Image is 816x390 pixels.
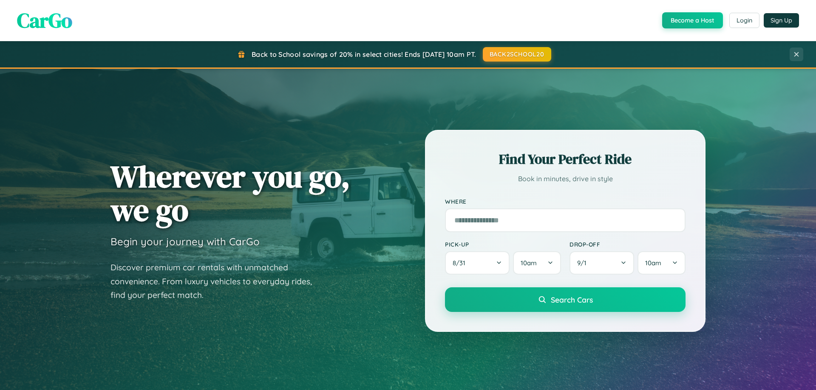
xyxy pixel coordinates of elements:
label: Pick-up [445,241,561,248]
span: Search Cars [551,295,593,304]
button: 10am [637,251,686,275]
button: 10am [513,251,561,275]
button: Become a Host [662,12,723,28]
span: Back to School savings of 20% in select cities! Ends [DATE] 10am PT. [252,50,476,59]
span: 10am [521,259,537,267]
span: 9 / 1 [577,259,591,267]
span: 8 / 31 [453,259,470,267]
h1: Wherever you go, we go [110,160,350,227]
p: Book in minutes, drive in style [445,173,686,185]
button: 9/1 [569,251,634,275]
span: 10am [645,259,661,267]
button: Login [729,13,759,28]
label: Drop-off [569,241,686,248]
h3: Begin your journey with CarGo [110,235,260,248]
h2: Find Your Perfect Ride [445,150,686,168]
button: BACK2SCHOOL20 [483,47,551,62]
label: Where [445,198,686,205]
button: 8/31 [445,251,510,275]
span: CarGo [17,6,72,34]
button: Search Cars [445,287,686,312]
button: Sign Up [764,13,799,28]
p: Discover premium car rentals with unmatched convenience. From luxury vehicles to everyday rides, ... [110,261,323,302]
